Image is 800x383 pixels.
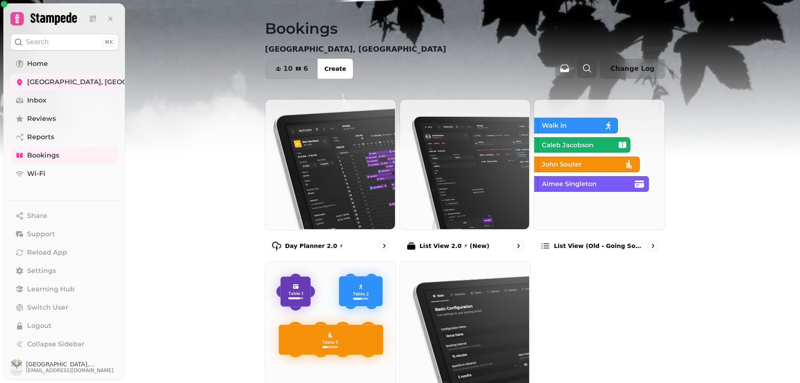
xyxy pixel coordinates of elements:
[380,242,388,250] svg: go to
[27,132,54,142] span: Reports
[26,367,119,374] span: [EMAIL_ADDRESS][DOMAIN_NAME]
[10,359,22,376] img: User avatar
[533,99,664,229] img: List view (Old - going soon)
[10,318,119,334] button: Logout
[265,43,446,55] p: [GEOGRAPHIC_DATA], [GEOGRAPHIC_DATA]
[317,59,352,79] button: Create
[554,242,644,250] p: List view (Old - going soon)
[27,303,68,313] span: Switch User
[27,339,85,349] span: Collapse Sidebar
[265,59,318,79] button: 106
[27,59,48,69] span: Home
[27,150,59,160] span: Bookings
[420,242,490,250] p: List View 2.0 ⚡ (New)
[27,77,179,87] span: [GEOGRAPHIC_DATA], [GEOGRAPHIC_DATA]
[10,263,119,279] a: Settings
[324,66,346,72] span: Create
[649,242,657,250] svg: go to
[26,361,119,367] span: [GEOGRAPHIC_DATA], [GEOGRAPHIC_DATA]
[27,114,56,124] span: Reviews
[10,359,119,376] button: User avatar[GEOGRAPHIC_DATA], [GEOGRAPHIC_DATA][EMAIL_ADDRESS][DOMAIN_NAME]
[283,65,292,72] span: 10
[10,226,119,243] button: Support
[265,99,395,229] img: Day Planner 2.0 ⚡
[27,321,52,331] span: Logout
[27,169,45,179] span: Wi-Fi
[10,299,119,316] button: Switch User
[399,99,530,229] img: List View 2.0 ⚡ (New)
[534,99,665,258] a: List view (Old - going soon)List view (Old - going soon)
[10,129,119,145] a: Reports
[27,248,67,258] span: Reload App
[10,336,119,353] button: Collapse Sidebar
[514,242,522,250] svg: go to
[10,34,119,50] button: Search⌘K
[27,266,56,276] span: Settings
[610,65,655,72] span: Change Log
[27,229,55,239] span: Support
[600,59,665,79] button: Change Log
[400,99,531,258] a: List View 2.0 ⚡ (New)List View 2.0 ⚡ (New)
[285,242,343,250] p: Day Planner 2.0 ⚡
[10,74,119,90] a: [GEOGRAPHIC_DATA], [GEOGRAPHIC_DATA]
[27,284,75,294] span: Learning Hub
[10,92,119,109] a: Inbox
[303,65,308,72] span: 6
[102,38,115,47] div: ⌘K
[10,110,119,127] a: Reviews
[26,37,49,47] p: Search
[10,281,119,298] a: Learning Hub
[10,244,119,261] button: Reload App
[10,208,119,224] button: Share
[10,55,119,72] a: Home
[265,99,396,258] a: Day Planner 2.0 ⚡Day Planner 2.0 ⚡
[27,95,46,105] span: Inbox
[27,211,47,221] span: Share
[10,165,119,182] a: Wi-Fi
[10,147,119,164] a: Bookings
[643,45,665,53] p: [DATE]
